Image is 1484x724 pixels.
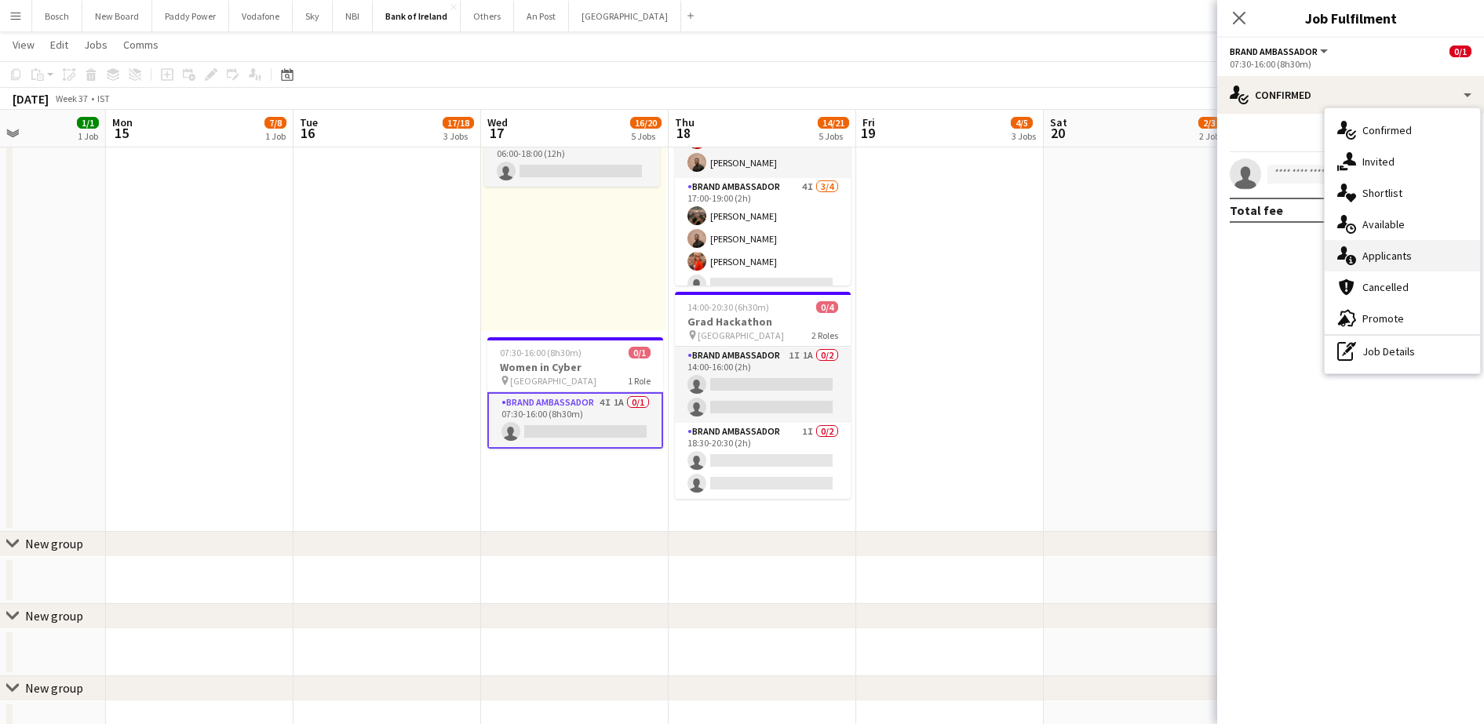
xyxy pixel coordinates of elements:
h3: Women in Cyber [487,360,663,374]
span: Comms [123,38,159,52]
span: Applicants [1362,249,1412,263]
div: 1 Job [265,130,286,142]
div: Job Details [1325,336,1480,367]
span: Sat [1050,115,1067,129]
div: New group [25,680,83,696]
span: Wed [487,115,508,129]
div: IST [97,93,110,104]
span: Thu [675,115,695,129]
div: 07:30-16:00 (8h30m) [1230,58,1471,70]
span: 15 [110,124,133,142]
span: Confirmed [1362,123,1412,137]
span: [GEOGRAPHIC_DATA] [510,375,596,387]
app-card-role: Brand Ambassador2I0/106:00-18:00 (12h) [484,133,660,187]
a: Jobs [78,35,114,55]
h3: Grad Hackathon [675,315,851,329]
div: Total fee [1230,202,1283,218]
div: 5 Jobs [631,130,661,142]
span: 4/5 [1011,117,1033,129]
span: 16 [297,124,318,142]
span: 17 [485,124,508,142]
div: 5 Jobs [819,130,848,142]
button: New Board [82,1,152,31]
span: Mon [112,115,133,129]
div: Confirmed [1217,76,1484,114]
button: Brand Ambassador [1230,45,1330,57]
button: Paddy Power [152,1,229,31]
span: 2 Roles [811,329,838,341]
button: [GEOGRAPHIC_DATA] [569,1,681,31]
div: [DATE] [13,91,49,107]
span: 2/3 [1198,117,1220,129]
app-card-role: Brand Ambassador1I1A0/214:00-16:00 (2h) [675,347,851,423]
h3: Job Fulfilment [1217,8,1484,28]
span: 0/4 [816,301,838,313]
span: Tue [300,115,318,129]
div: 3 Jobs [1012,130,1036,142]
span: 19 [860,124,875,142]
span: 18 [673,124,695,142]
span: Brand Ambassador [1230,45,1318,57]
a: Edit [44,35,75,55]
span: 07:30-16:00 (8h30m) [500,347,582,358]
button: Bosch [32,1,82,31]
a: View [6,35,41,55]
span: Fri [862,115,875,129]
button: Others [461,1,514,31]
app-card-role: Brand Ambassador1I0/218:30-20:30 (2h) [675,423,851,499]
span: 14/21 [818,117,849,129]
app-job-card: 07:30-16:00 (8h30m)0/1Women in Cyber [GEOGRAPHIC_DATA]1 RoleBrand Ambassador4I1A0/107:30-16:00 (8... [487,337,663,449]
div: 3 Jobs [443,130,473,142]
button: Vodafone [229,1,293,31]
span: 7/8 [264,117,286,129]
span: Jobs [84,38,108,52]
span: 14:00-20:30 (6h30m) [687,301,769,313]
app-card-role: Brand Ambassador4I1A0/107:30-16:00 (8h30m) [487,392,663,449]
span: 16/20 [630,117,662,129]
span: 1/1 [77,117,99,129]
span: [GEOGRAPHIC_DATA] [698,329,784,341]
app-job-card: 00:00-19:00 (19h)5/6GIA Branding Set Up and Derig [PERSON_NAME][GEOGRAPHIC_DATA]2 RolesBrand Amba... [675,53,851,286]
span: Available [1362,217,1405,231]
span: Shortlist [1362,186,1402,200]
span: 0/1 [629,347,651,358]
button: An Post [514,1,569,31]
span: Cancelled [1362,280,1409,294]
app-card-role: Brand Ambassador4I3/417:00-19:00 (2h)[PERSON_NAME][PERSON_NAME][PERSON_NAME] [675,178,851,300]
span: Week 37 [52,93,91,104]
button: NBI [333,1,373,31]
span: View [13,38,35,52]
span: 20 [1048,124,1067,142]
button: Bank of Ireland [373,1,461,31]
span: Promote [1362,311,1404,326]
app-job-card: 14:00-20:30 (6h30m)0/4Grad Hackathon [GEOGRAPHIC_DATA]2 RolesBrand Ambassador1I1A0/214:00-16:00 (... [675,292,851,499]
span: 0/1 [1449,45,1471,57]
div: New group [25,608,83,624]
a: Comms [117,35,165,55]
span: 1 Role [628,375,651,387]
span: Invited [1362,155,1395,169]
span: 17/18 [443,117,474,129]
div: New group [25,536,83,551]
div: 2 Jobs [1199,130,1223,142]
div: 1 Job [78,130,98,142]
button: Sky [293,1,333,31]
span: Edit [50,38,68,52]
